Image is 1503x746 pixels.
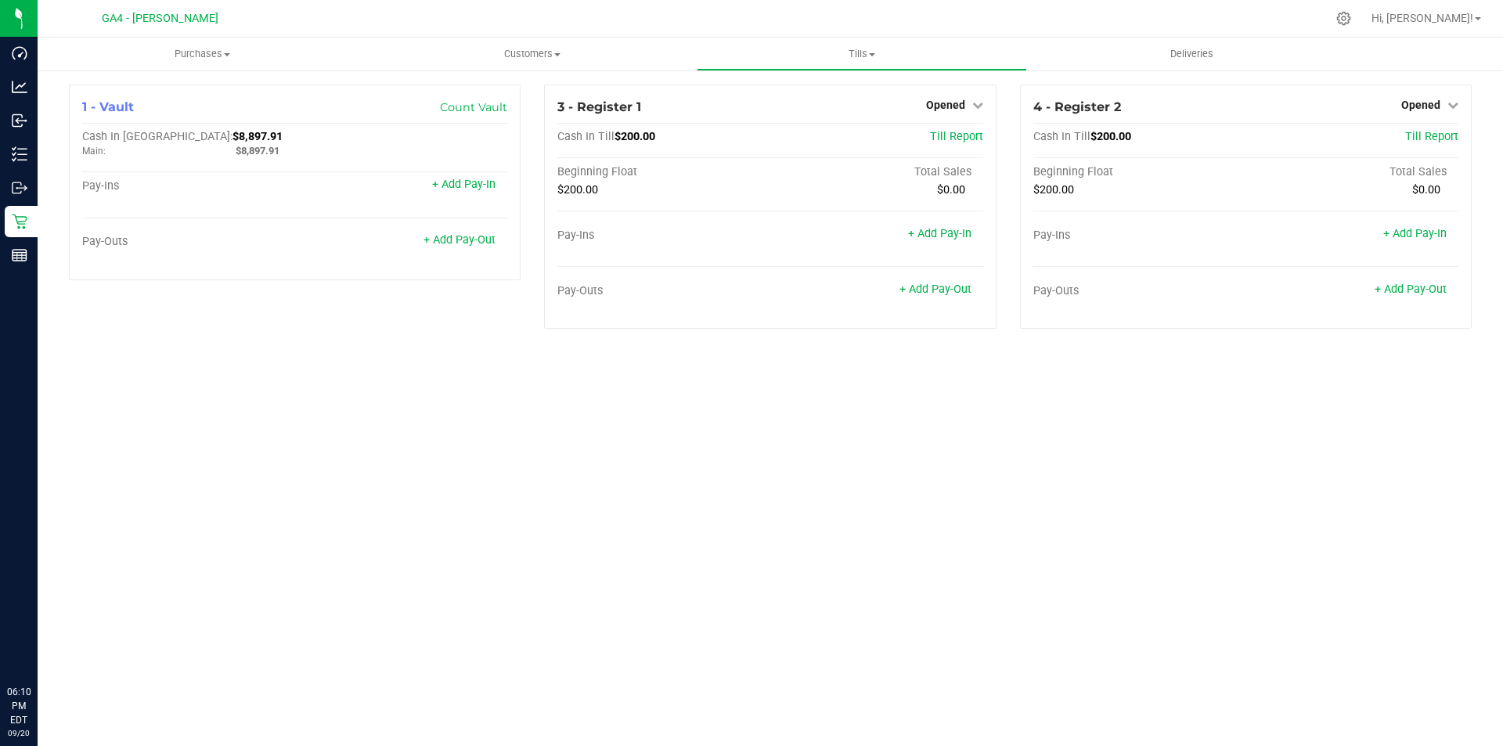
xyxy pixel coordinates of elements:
span: $8,897.91 [232,130,283,143]
a: Tills [697,38,1026,70]
span: Opened [926,99,965,111]
span: Opened [1401,99,1440,111]
a: Deliveries [1027,38,1357,70]
inline-svg: Dashboard [12,45,27,61]
div: Manage settings [1334,11,1353,26]
a: Till Report [930,130,983,143]
inline-svg: Inbound [12,113,27,128]
div: Beginning Float [557,165,770,179]
inline-svg: Outbound [12,180,27,196]
span: $200.00 [557,183,598,196]
span: $200.00 [1090,130,1131,143]
span: $8,897.91 [236,145,279,157]
a: + Add Pay-Out [899,283,971,296]
span: $200.00 [615,130,655,143]
iframe: Resource center [16,621,63,668]
div: Pay-Ins [557,229,770,243]
span: Cash In Till [557,130,615,143]
span: $0.00 [937,183,965,196]
span: $0.00 [1412,183,1440,196]
a: Count Vault [440,100,507,114]
p: 09/20 [7,727,31,739]
a: + Add Pay-In [1383,227,1447,240]
span: $200.00 [1033,183,1074,196]
p: 06:10 PM EDT [7,685,31,727]
inline-svg: Analytics [12,79,27,95]
div: Beginning Float [1033,165,1246,179]
a: + Add Pay-Out [1375,283,1447,296]
a: + Add Pay-In [432,178,496,191]
span: Cash In [GEOGRAPHIC_DATA]: [82,130,232,143]
div: Total Sales [770,165,983,179]
div: Pay-Outs [82,235,295,249]
inline-svg: Retail [12,214,27,229]
span: GA4 - [PERSON_NAME] [102,12,218,25]
a: Purchases [38,38,367,70]
a: Till Report [1405,130,1458,143]
span: Cash In Till [1033,130,1090,143]
inline-svg: Reports [12,247,27,263]
span: 4 - Register 2 [1033,99,1121,114]
div: Pay-Outs [1033,284,1246,298]
div: Total Sales [1245,165,1458,179]
a: Customers [367,38,697,70]
div: Pay-Ins [82,179,295,193]
span: Hi, [PERSON_NAME]! [1371,12,1473,24]
span: Purchases [38,47,367,61]
div: Pay-Ins [1033,229,1246,243]
span: 1 - Vault [82,99,134,114]
span: Customers [368,47,696,61]
a: + Add Pay-Out [424,233,496,247]
span: Main: [82,146,106,157]
span: 3 - Register 1 [557,99,641,114]
span: Tills [697,47,1025,61]
span: Deliveries [1149,47,1234,61]
a: + Add Pay-In [908,227,971,240]
inline-svg: Inventory [12,146,27,162]
div: Pay-Outs [557,284,770,298]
